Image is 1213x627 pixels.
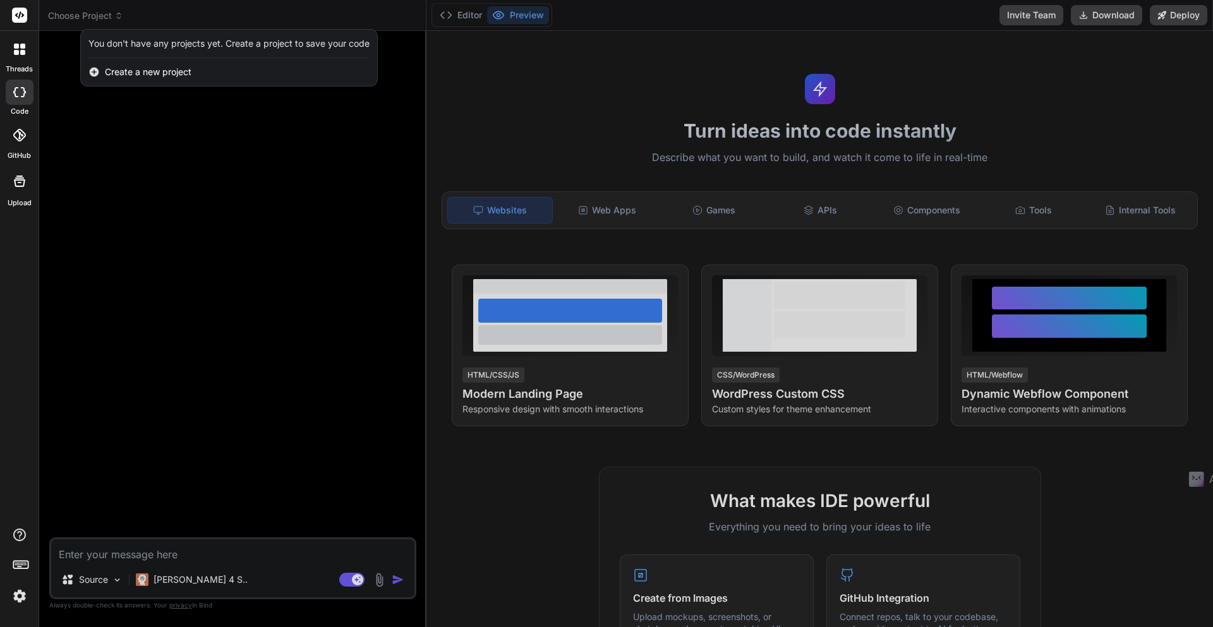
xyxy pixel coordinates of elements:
[105,66,191,78] span: Create a new project
[88,37,370,50] div: You don't have any projects yet. Create a project to save your code
[9,585,30,607] img: settings
[8,150,31,161] label: GitHub
[8,198,32,208] label: Upload
[11,106,28,117] label: code
[6,64,33,75] label: threads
